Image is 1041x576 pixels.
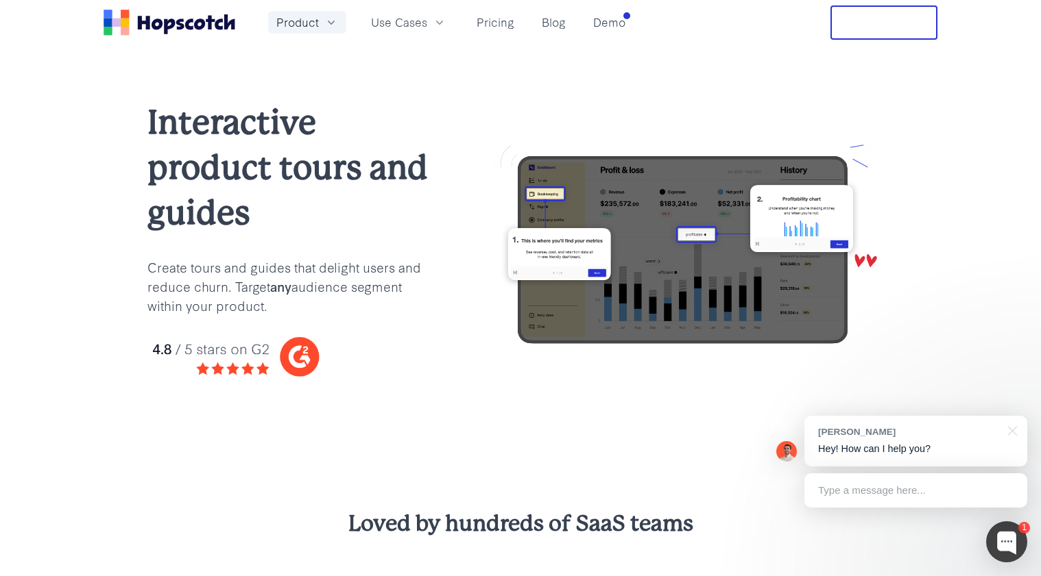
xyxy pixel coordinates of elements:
a: Blog [536,11,571,34]
h3: Loved by hundreds of SaaS teams [104,509,937,539]
a: Home [104,10,235,36]
button: Product [268,11,346,34]
img: user onboarding with hopscotch update [477,142,894,358]
div: [PERSON_NAME] [818,425,1000,438]
b: any [270,277,291,295]
div: 1 [1018,522,1030,534]
p: Create tours and guides that delight users and reduce churn. Target audience segment within your ... [147,258,433,315]
div: Type a message here... [804,473,1027,508]
span: Use Cases [371,14,427,31]
h1: Interactive product tours and guides [147,100,433,236]
button: Free Trial [830,5,937,40]
img: hopscotch g2 [147,331,433,382]
a: Pricing [471,11,520,34]
span: Product [276,14,319,31]
img: Mark Spera [776,441,797,462]
p: Hey! How can I help you? [818,442,1014,456]
a: Demo [588,11,631,34]
button: Use Cases [363,11,455,34]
